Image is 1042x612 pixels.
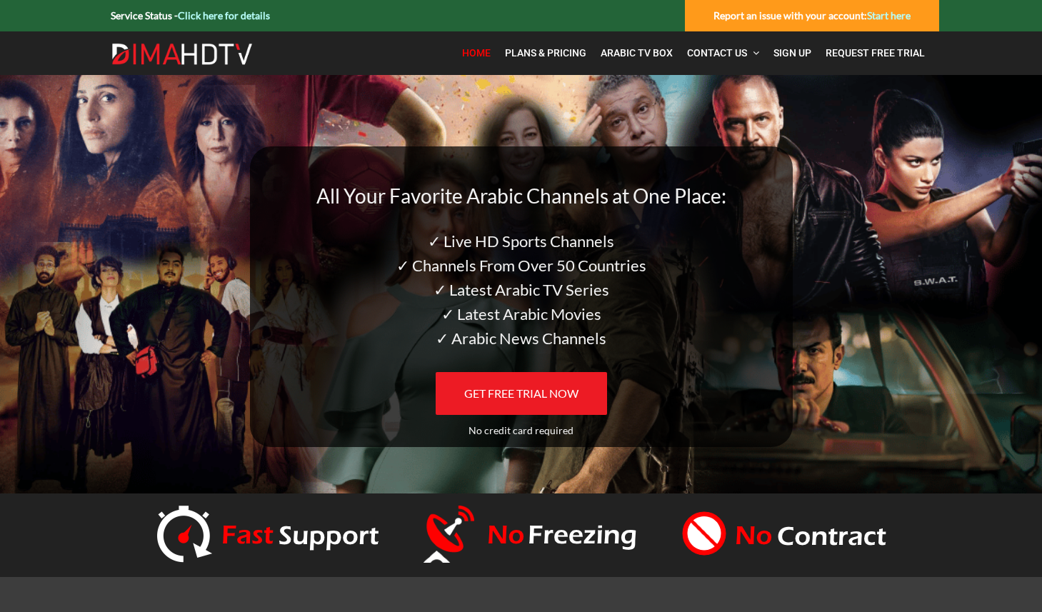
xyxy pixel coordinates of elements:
[680,39,766,68] a: Contact Us
[505,47,586,59] span: Plans & Pricing
[455,39,498,68] a: Home
[601,47,673,59] span: Arabic TV Box
[464,386,578,400] span: GET FREE TRIAL NOW
[593,39,680,68] a: Arabic TV Box
[773,47,811,59] span: Sign Up
[316,184,726,208] span: All Your Favorite Arabic Channels at One Place:
[713,9,911,21] strong: Report an issue with your account:
[867,9,911,21] a: Start here
[498,39,593,68] a: Plans & Pricing
[436,328,606,348] span: ✓ Arabic News Channels
[818,39,932,68] a: Request Free Trial
[111,43,254,66] img: Dima HDTV
[687,47,747,59] span: Contact Us
[396,256,646,275] span: ✓ Channels From Over 50 Countries
[441,304,601,323] span: ✓ Latest Arabic Movies
[178,9,270,21] a: Click here for details
[469,424,573,436] span: No credit card required
[826,47,925,59] span: Request Free Trial
[462,47,491,59] span: Home
[111,9,270,21] strong: Service Status -
[428,231,614,251] span: ✓ Live HD Sports Channels
[766,39,818,68] a: Sign Up
[436,372,607,415] a: GET FREE TRIAL NOW
[434,280,609,299] span: ✓ Latest Arabic TV Series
